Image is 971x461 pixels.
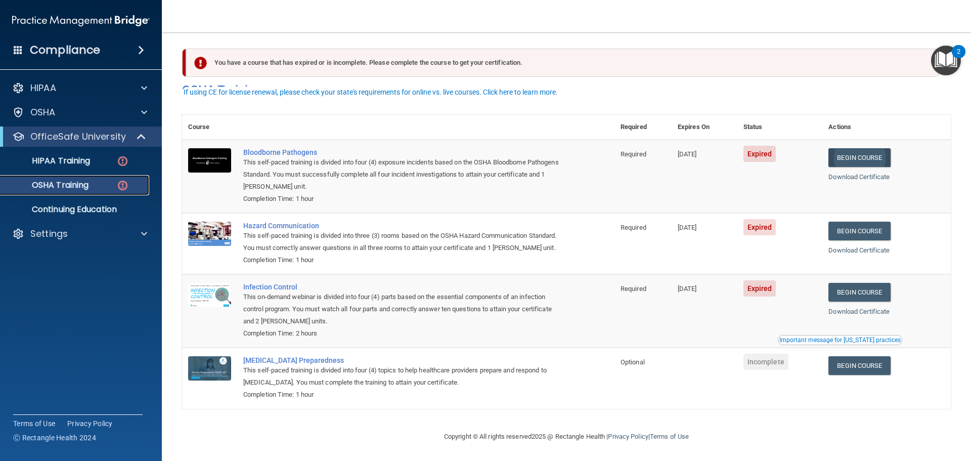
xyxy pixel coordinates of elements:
button: Read this if you are a dental practitioner in the state of CA [778,335,902,345]
div: You have a course that has expired or is incomplete. Please complete the course to get your certi... [186,49,940,77]
span: Required [621,224,646,231]
img: danger-circle.6113f641.png [116,179,129,192]
span: Optional [621,358,645,366]
p: Settings [30,228,68,240]
div: This on-demand webinar is divided into four (4) parts based on the essential components of an inf... [243,291,564,327]
th: Course [182,115,237,140]
p: OSHA Training [7,180,89,190]
a: OSHA [12,106,147,118]
div: Completion Time: 1 hour [243,254,564,266]
a: Begin Course [828,222,890,240]
span: Expired [743,146,776,162]
button: If using CE for license renewal, please check your state's requirements for online vs. live cours... [182,87,559,97]
a: Terms of Use [13,418,55,429]
span: [DATE] [678,285,697,292]
div: This self-paced training is divided into four (4) exposure incidents based on the OSHA Bloodborne... [243,156,564,193]
a: Begin Course [828,356,890,375]
div: This self-paced training is divided into four (4) topics to help healthcare providers prepare and... [243,364,564,389]
th: Expires On [672,115,737,140]
th: Actions [822,115,951,140]
p: OfficeSafe University [30,131,126,143]
div: 2 [957,52,960,65]
a: [MEDICAL_DATA] Preparedness [243,356,564,364]
a: Privacy Policy [67,418,113,429]
a: HIPAA [12,82,147,94]
a: Hazard Communication [243,222,564,230]
p: Continuing Education [7,204,145,215]
th: Status [737,115,823,140]
img: exclamation-circle-solid-danger.72ef9ffc.png [194,57,207,69]
img: danger-circle.6113f641.png [116,155,129,167]
a: Terms of Use [650,433,689,440]
span: Incomplete [743,354,788,370]
a: Begin Course [828,283,890,302]
a: Privacy Policy [608,433,648,440]
div: If using CE for license renewal, please check your state's requirements for online vs. live cours... [184,89,558,96]
div: Completion Time: 1 hour [243,193,564,205]
a: OfficeSafe University [12,131,147,143]
a: Download Certificate [828,308,890,315]
h4: OSHA Training [182,83,951,97]
img: PMB logo [12,11,150,31]
p: OSHA [30,106,56,118]
th: Required [614,115,672,140]
div: Completion Time: 1 hour [243,389,564,401]
span: Ⓒ Rectangle Health 2024 [13,433,96,443]
div: This self-paced training is divided into three (3) rooms based on the OSHA Hazard Communication S... [243,230,564,254]
h4: Compliance [30,43,100,57]
span: Required [621,285,646,292]
a: Bloodborne Pathogens [243,148,564,156]
span: Required [621,150,646,158]
a: Infection Control [243,283,564,291]
button: Open Resource Center, 2 new notifications [931,46,961,75]
p: HIPAA Training [7,156,90,166]
span: Expired [743,219,776,235]
span: [DATE] [678,150,697,158]
div: Copyright © All rights reserved 2025 @ Rectangle Health | | [382,421,751,453]
div: Important message for [US_STATE] practices [779,337,901,343]
a: Begin Course [828,148,890,167]
span: [DATE] [678,224,697,231]
a: Download Certificate [828,173,890,181]
div: Completion Time: 2 hours [243,327,564,340]
p: HIPAA [30,82,56,94]
span: Expired [743,280,776,297]
a: Download Certificate [828,246,890,254]
a: Settings [12,228,147,240]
